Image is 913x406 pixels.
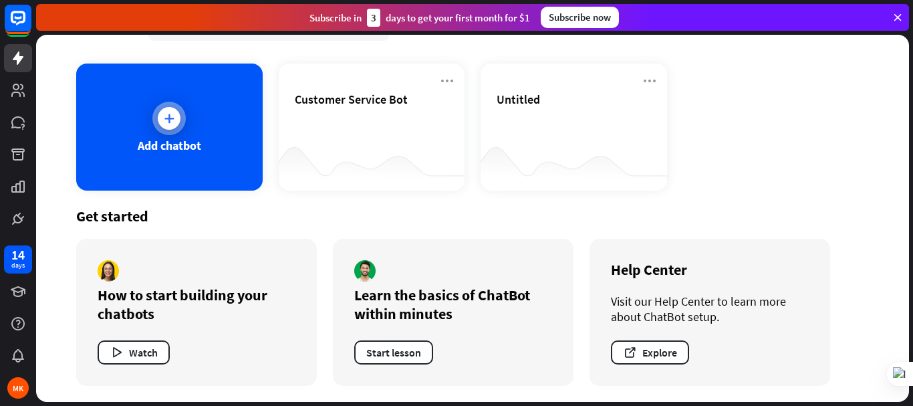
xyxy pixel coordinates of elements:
a: 14 days [4,245,32,274]
span: Untitled [497,92,540,107]
div: Visit our Help Center to learn more about ChatBot setup. [611,294,809,324]
div: Subscribe now [541,7,619,28]
img: author [98,260,119,282]
button: Open LiveChat chat widget [11,5,51,45]
div: Get started [76,207,869,225]
div: Add chatbot [138,138,201,153]
div: MK [7,377,29,399]
button: Explore [611,340,689,365]
div: 14 [11,249,25,261]
div: 3 [367,9,380,27]
button: Start lesson [354,340,433,365]
img: author [354,260,376,282]
div: days [11,261,25,270]
button: Watch [98,340,170,365]
span: Customer Service Bot [295,92,408,107]
div: Learn the basics of ChatBot within minutes [354,286,552,323]
div: How to start building your chatbots [98,286,295,323]
div: Help Center [611,260,809,279]
div: Subscribe in days to get your first month for $1 [309,9,530,27]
